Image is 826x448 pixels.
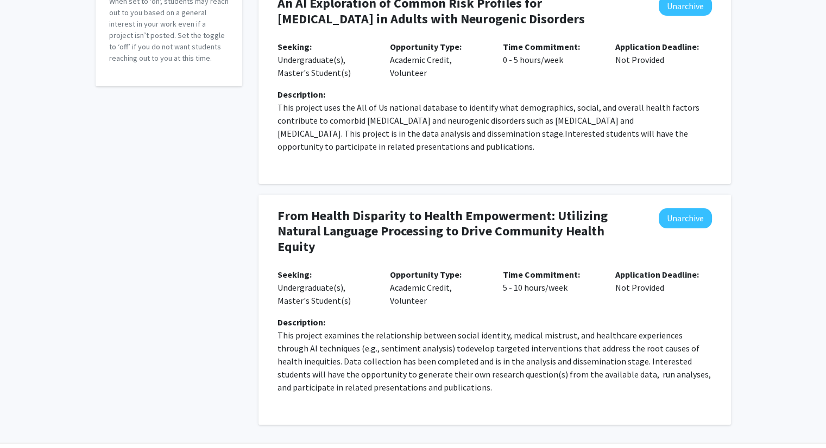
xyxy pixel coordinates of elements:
p: Undergraduate(s), Master's Student(s) [278,40,374,79]
b: Opportunity Type: [390,41,462,52]
span: develop targeted interventions that address the root causes of health inequities [278,343,701,367]
b: Seeking: [278,41,312,52]
p: Not Provided [615,40,712,66]
div: Description: [278,316,712,329]
b: Seeking: [278,269,312,280]
p: Academic Credit, Volunteer [390,268,487,307]
p: Undergraduate(s), Master's Student(s) [278,268,374,307]
b: Opportunity Type: [390,269,462,280]
iframe: Chat [8,399,46,440]
b: Time Commitment: [503,269,580,280]
h4: From Health Disparity to Health Empowerment: Utilizing Natural Language Processing to Drive Commu... [278,208,634,255]
b: Time Commitment: [503,41,580,52]
p: Not Provided [615,268,712,294]
p: Academic Credit, Volunteer [390,40,487,79]
b: Application Deadline: [615,269,699,280]
button: Unarchive [659,208,712,228]
b: Application Deadline: [615,41,699,52]
p: This project examines the relationship between social identity, medical mistrust, and healthcare ... [278,329,712,394]
p: 0 - 5 hours/week [503,40,600,66]
p: 5 - 10 hours/week [503,268,600,294]
div: Description: [278,88,712,101]
p: Interested students will have the opportunity to participate in related presentations and publica... [278,101,712,153]
span: This project uses the All of Us national database to identify what demographics, social, and over... [278,102,701,139]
